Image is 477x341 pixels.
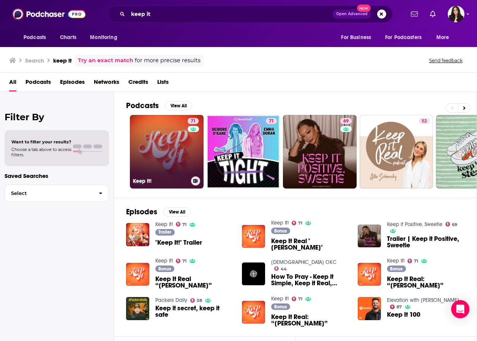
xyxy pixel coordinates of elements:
h3: Keep It! [133,178,188,184]
button: Open AdvancedNew [333,9,371,19]
span: 71 [182,223,186,226]
a: All [9,76,16,91]
span: 87 [396,305,402,309]
span: More [436,32,449,43]
span: 58 [197,299,202,302]
span: 71 [414,259,418,263]
h2: Podcasts [126,101,159,110]
span: 71 [182,259,186,263]
span: Want to filter your results? [11,139,71,145]
a: Keep it secret, keep it safe [155,305,233,318]
a: 71 [176,259,187,263]
span: 71 [298,297,302,301]
span: Keep It 100 [387,311,420,318]
span: Open Advanced [336,12,368,16]
a: Keep It! [155,258,173,264]
a: 69 [445,222,458,226]
a: 69 [340,118,352,124]
img: Keep It Real "Jessel Taank" [242,225,265,248]
span: Select [5,191,93,196]
span: for more precise results [135,56,201,65]
img: Trailer | Keep it Positive, Sweetie [358,225,381,248]
a: Episodes [60,76,85,91]
a: 87 [390,305,402,309]
button: open menu [380,30,433,45]
img: Keep It Real “Paige DeSorbo” [126,263,149,286]
a: How To Pray - Keep it Simple, Keep it Real, Keep it Up [271,273,349,286]
span: 52 [422,118,427,125]
img: Keep It Real: “Mona Scott-Young” [242,301,265,324]
span: Bonus [390,267,403,271]
button: Send feedback [427,57,465,64]
a: Trailer | Keep it Positive, Sweetie [387,236,464,248]
button: Show profile menu [448,6,464,22]
span: 69 [452,223,457,226]
a: Charts [55,30,81,45]
span: 44 [281,267,287,271]
a: Keep It! [155,221,173,228]
div: Search podcasts, credits, & more... [107,5,393,23]
img: "Keep It!" Trailer [126,223,149,246]
input: Search podcasts, credits, & more... [128,8,333,20]
span: Keep It Real: “[PERSON_NAME]” [387,276,464,289]
span: Podcasts [25,76,51,91]
h2: Episodes [126,207,157,217]
span: 71 [269,118,274,125]
span: Logged in as RebeccaShapiro [448,6,464,22]
button: open menu [18,30,56,45]
a: "Keep It!" Trailer [155,239,202,246]
span: New [357,5,371,12]
a: Keep It Real "Jessel Taank" [271,238,349,251]
h3: Search [25,57,44,64]
button: open menu [336,30,381,45]
span: 71 [298,222,302,225]
span: Lists [157,76,169,91]
button: View All [165,101,192,110]
a: EpisodesView All [126,207,191,217]
span: Monitoring [90,32,117,43]
img: Keep it secret, keep it safe [126,297,149,320]
a: Keep It Real: “Mona Scott-Young” [271,314,349,327]
a: 71Keep It! [130,115,204,189]
a: Try an exact match [78,56,133,65]
a: 44 [274,266,287,271]
a: Credits [128,76,148,91]
div: Open Intercom Messenger [451,300,469,318]
a: Keep it Positive, Sweetie [387,221,442,228]
a: 71 [176,222,187,226]
img: Podchaser - Follow, Share and Rate Podcasts [13,7,85,21]
a: 52 [419,118,430,124]
a: Networks [94,76,119,91]
a: 69 [283,115,357,189]
span: Bonus [274,229,287,233]
a: Keep It! [271,220,289,226]
img: How To Pray - Keep it Simple, Keep it Real, Keep it Up [242,262,265,286]
a: Show notifications dropdown [427,8,439,20]
a: Keep It! [271,295,289,302]
img: Keep It 100 [358,297,381,320]
a: 71 [408,259,419,263]
button: open menu [431,30,459,45]
a: Packers Daily [155,297,187,303]
a: 71 [207,115,280,189]
span: For Podcasters [385,32,422,43]
h2: Filter By [5,112,109,123]
img: Keep It Real: “Paulie Calafiore” [358,263,381,286]
button: open menu [85,30,127,45]
a: 71 [188,118,199,124]
a: Keep It! [387,258,404,264]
